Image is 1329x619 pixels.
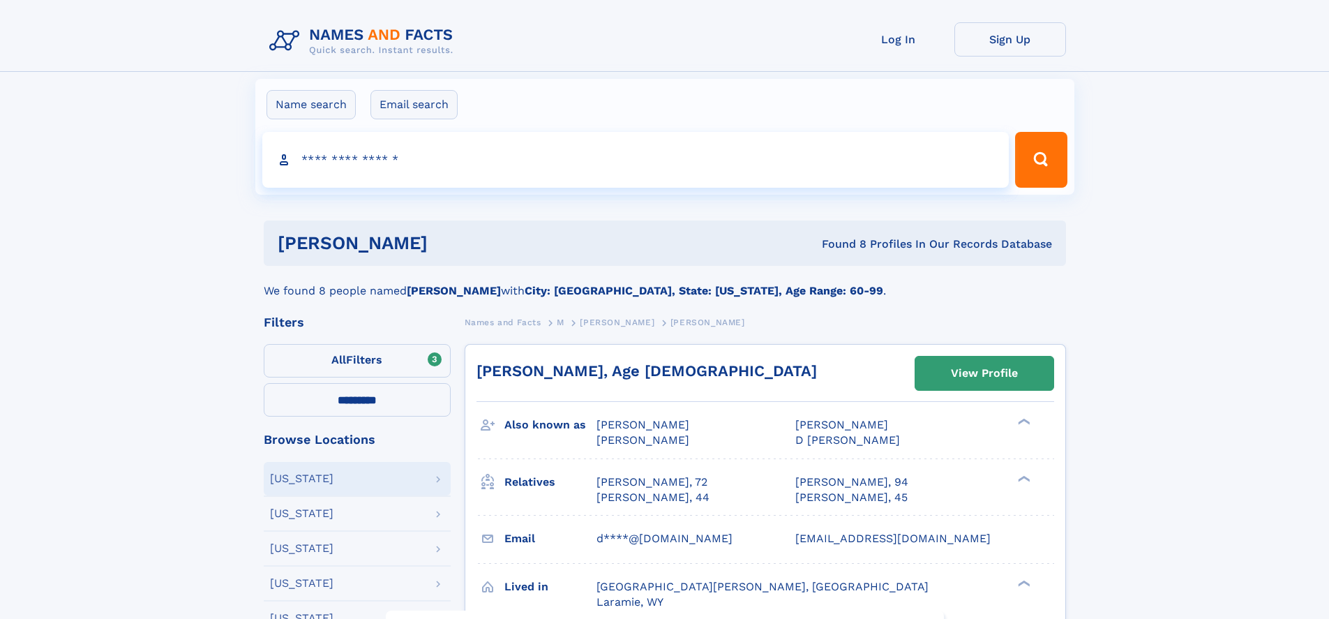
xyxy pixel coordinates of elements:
span: [PERSON_NAME] [596,433,689,447]
label: Name search [266,90,356,119]
span: [PERSON_NAME] [580,318,654,327]
a: [PERSON_NAME] [580,313,654,331]
a: Names and Facts [465,313,541,331]
h3: Also known as [504,413,596,437]
span: [GEOGRAPHIC_DATA][PERSON_NAME], [GEOGRAPHIC_DATA] [596,580,929,593]
label: Filters [264,344,451,378]
a: [PERSON_NAME], 72 [596,475,707,490]
span: M [557,318,564,327]
img: Logo Names and Facts [264,22,465,60]
h3: Lived in [504,575,596,599]
span: [EMAIL_ADDRESS][DOMAIN_NAME] [795,532,991,545]
div: We found 8 people named with . [264,266,1066,299]
h3: Email [504,527,596,551]
b: City: [GEOGRAPHIC_DATA], State: [US_STATE], Age Range: 60-99 [525,284,883,297]
div: View Profile [951,357,1018,389]
span: [PERSON_NAME] [670,318,745,327]
b: [PERSON_NAME] [407,284,501,297]
a: [PERSON_NAME], 94 [795,475,908,490]
a: [PERSON_NAME], 45 [795,490,908,505]
a: [PERSON_NAME], 44 [596,490,709,505]
button: Search Button [1015,132,1067,188]
span: All [331,353,346,366]
a: M [557,313,564,331]
a: View Profile [915,357,1053,390]
a: [PERSON_NAME], Age [DEMOGRAPHIC_DATA] [476,362,817,380]
div: [US_STATE] [270,473,333,484]
div: ❯ [1014,417,1031,426]
div: ❯ [1014,579,1031,588]
div: [US_STATE] [270,578,333,589]
div: Browse Locations [264,433,451,446]
div: ❯ [1014,474,1031,483]
h1: [PERSON_NAME] [278,234,625,252]
span: Laramie, WY [596,595,663,609]
div: [US_STATE] [270,508,333,519]
span: [PERSON_NAME] [795,418,888,431]
input: search input [262,132,1009,188]
a: Sign Up [954,22,1066,57]
span: D [PERSON_NAME] [795,433,900,447]
label: Email search [370,90,458,119]
span: [PERSON_NAME] [596,418,689,431]
div: [US_STATE] [270,543,333,554]
h3: Relatives [504,470,596,494]
div: Filters [264,316,451,329]
div: Found 8 Profiles In Our Records Database [624,237,1052,252]
a: Log In [843,22,954,57]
